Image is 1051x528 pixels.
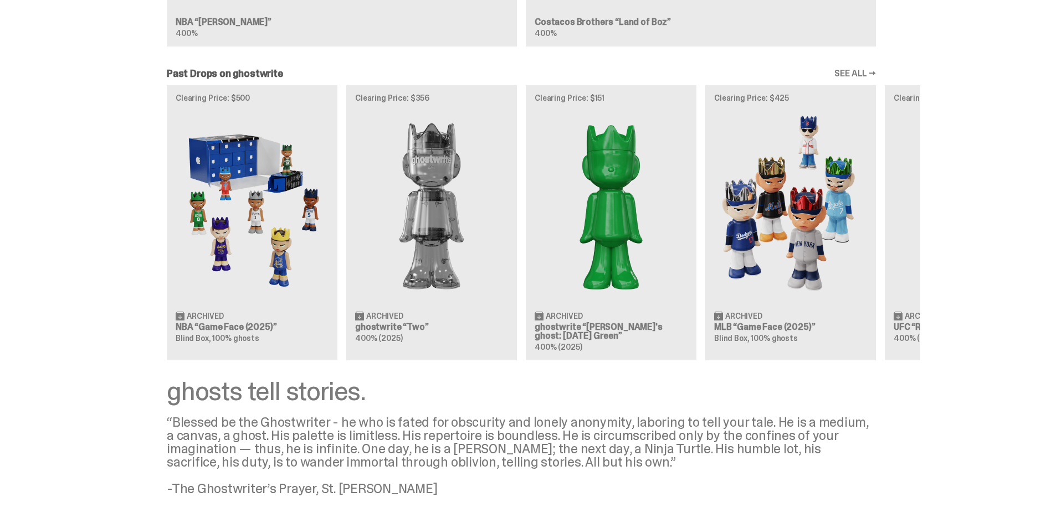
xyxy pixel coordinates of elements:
span: Blind Box, [176,333,211,343]
a: Clearing Price: $500 Game Face (2025) Archived [167,85,337,360]
a: Clearing Price: $151 Schrödinger's ghost: Sunday Green Archived [526,85,696,360]
div: ghosts tell stories. [167,378,876,405]
span: Archived [546,312,583,320]
h3: MLB “Game Face (2025)” [714,323,867,332]
p: Clearing Price: $425 [714,94,867,102]
h3: ghostwrite “Two” [355,323,508,332]
span: Archived [905,312,942,320]
span: 400% (2025) [355,333,402,343]
span: 400% [535,28,556,38]
span: 100% ghosts [751,333,797,343]
img: Game Face (2025) [714,111,867,302]
p: Clearing Price: $500 [176,94,329,102]
span: 400% [176,28,197,38]
h3: UFC “Ruby” [894,323,1047,332]
a: Clearing Price: $425 Game Face (2025) Archived [705,85,876,360]
span: Archived [725,312,762,320]
p: Clearing Price: $151 [535,94,688,102]
span: 400% (2025) [894,333,941,343]
h2: Past Drops on ghostwrite [167,69,283,79]
img: Two [355,111,508,302]
span: Archived [187,312,224,320]
img: Schrödinger's ghost: Sunday Green [535,111,688,302]
a: Clearing Price: $356 Two Archived [346,85,517,360]
div: “Blessed be the Ghostwriter - he who is fated for obscurity and lonely anonymity, laboring to tel... [167,416,876,495]
span: Archived [366,312,403,320]
p: Clearing Price: $356 [355,94,508,102]
h3: NBA “Game Face (2025)” [176,323,329,332]
span: Blind Box, [714,333,750,343]
img: Ruby [894,111,1047,302]
a: SEE ALL → [834,69,876,78]
h3: ghostwrite “[PERSON_NAME]'s ghost: [DATE] Green” [535,323,688,340]
img: Game Face (2025) [176,111,329,302]
span: 100% ghosts [212,333,259,343]
h3: Costacos Brothers “Land of Boz” [535,18,867,27]
h3: NBA “[PERSON_NAME]” [176,18,508,27]
span: 400% (2025) [535,342,582,352]
p: Clearing Price: $150 [894,94,1047,102]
